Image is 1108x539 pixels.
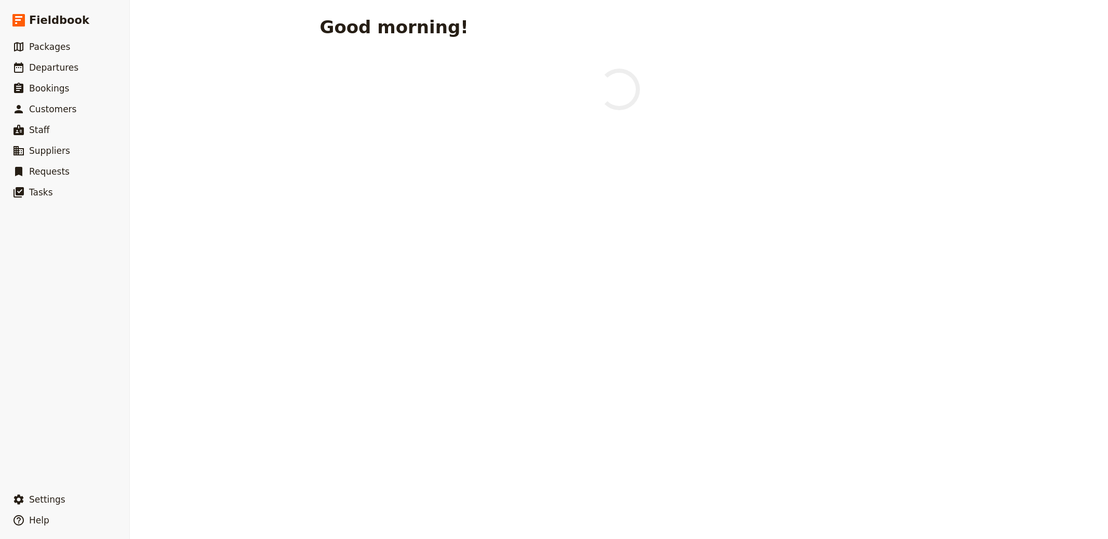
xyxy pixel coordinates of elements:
span: Departures [29,62,78,73]
span: Customers [29,104,76,114]
span: Suppliers [29,146,70,156]
span: Settings [29,494,65,505]
span: Tasks [29,187,53,198]
span: Help [29,515,49,525]
span: Bookings [29,83,69,94]
h1: Good morning! [320,17,469,37]
span: Staff [29,125,50,135]
span: Fieldbook [29,12,89,28]
span: Requests [29,166,70,177]
span: Packages [29,42,70,52]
